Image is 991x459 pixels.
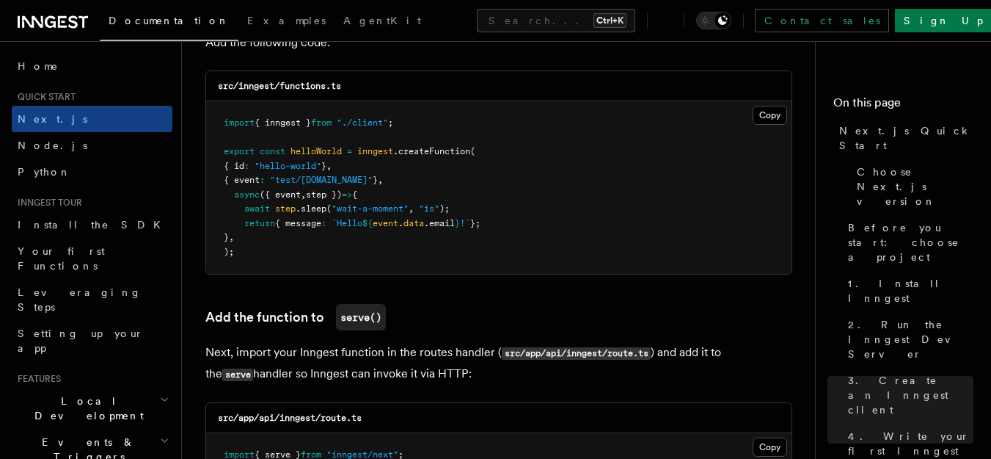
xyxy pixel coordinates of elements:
img: website_grey.svg [23,38,35,50]
span: Before you start: choose a project [848,220,973,264]
div: Domain Overview [56,87,131,96]
span: Leveraging Steps [18,286,142,313]
span: : [260,175,265,185]
a: 3. Create an Inngest client [842,367,973,423]
span: { inngest } [255,118,311,128]
span: { message [275,218,321,228]
a: Next.js [12,106,172,132]
span: ${ [362,218,373,228]
span: { [352,189,357,200]
a: Setting up your app [12,320,172,361]
span: `Hello [332,218,362,228]
div: v 4.0.25 [41,24,72,35]
span: "1s" [419,203,439,214]
a: Home [12,53,172,79]
code: serve [222,369,253,381]
span: Your first Functions [18,245,105,272]
span: , [409,203,414,214]
span: await [244,203,270,214]
a: AgentKit [334,4,430,40]
a: Leveraging Steps [12,279,172,320]
div: Keywords by Traffic [162,87,247,96]
span: , [301,189,306,200]
p: Next, import your Inngest function in the routes handler ( ) and add it to the handler so Inngest... [205,342,792,385]
span: ); [439,203,450,214]
code: src/app/api/inngest/route.ts [502,347,651,360]
span: event [373,218,398,228]
span: !` [460,218,470,228]
span: inngest [357,146,393,156]
span: . [398,218,403,228]
span: => [342,189,352,200]
img: logo_orange.svg [23,24,35,35]
span: } [455,218,460,228]
span: ; [388,118,393,128]
a: Contact sales [755,9,889,32]
span: ({ event [260,189,301,200]
span: step [275,203,296,214]
span: , [326,161,332,171]
span: Home [18,59,59,73]
span: ( [470,146,475,156]
span: "test/[DOMAIN_NAME]" [270,175,373,185]
span: Examples [247,15,326,26]
code: src/app/api/inngest/route.ts [218,413,362,423]
span: "./client" [337,118,388,128]
a: Before you start: choose a project [842,214,973,270]
img: tab_domain_overview_orange.svg [40,85,51,97]
button: Copy [753,438,787,457]
h4: On this page [833,94,973,118]
a: 2. Run the Inngest Dev Server [842,311,973,367]
span: { event [224,175,260,185]
img: tab_keywords_by_traffic_grey.svg [146,85,158,97]
a: Next.js Quick Start [833,118,973,159]
span: }; [470,218,480,228]
code: serve() [336,304,386,330]
span: { id [224,161,244,171]
span: Inngest tour [12,197,82,209]
span: .createFunction [393,146,470,156]
span: return [244,218,275,228]
kbd: Ctrl+K [593,13,626,28]
button: Local Development [12,388,172,429]
a: Examples [238,4,334,40]
span: Local Development [12,394,160,423]
button: Search...Ctrl+K [477,9,635,32]
span: } [224,232,229,242]
span: .sleep [296,203,326,214]
span: 1. Install Inngest [848,276,973,306]
span: "wait-a-moment" [332,203,409,214]
span: step }) [306,189,342,200]
span: Install the SDK [18,219,169,231]
span: Next.js Quick Start [839,123,973,153]
a: Install the SDK [12,212,172,238]
a: Choose Next.js version [851,159,973,214]
span: 3. Create an Inngest client [848,373,973,417]
span: Choose Next.js version [857,165,973,209]
span: , [378,175,383,185]
span: const [260,146,285,156]
span: Python [18,166,71,178]
span: helloWorld [290,146,342,156]
span: , [229,232,234,242]
span: .email [424,218,455,228]
span: ( [326,203,332,214]
span: ); [224,247,234,257]
a: 1. Install Inngest [842,270,973,311]
span: Setting up your app [18,328,144,354]
span: Documentation [109,15,230,26]
span: async [234,189,260,200]
button: Toggle dark mode [696,12,731,29]
code: src/inngest/functions.ts [218,81,341,91]
span: } [321,161,326,171]
span: Next.js [18,113,87,125]
a: Documentation [100,4,238,41]
span: export [224,146,255,156]
span: : [321,218,326,228]
span: Node.js [18,140,87,151]
div: Domain: [DOMAIN_NAME] [38,38,161,50]
span: AgentKit [343,15,421,26]
a: Add the function toserve() [205,304,386,330]
span: data [403,218,424,228]
a: Python [12,159,172,185]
